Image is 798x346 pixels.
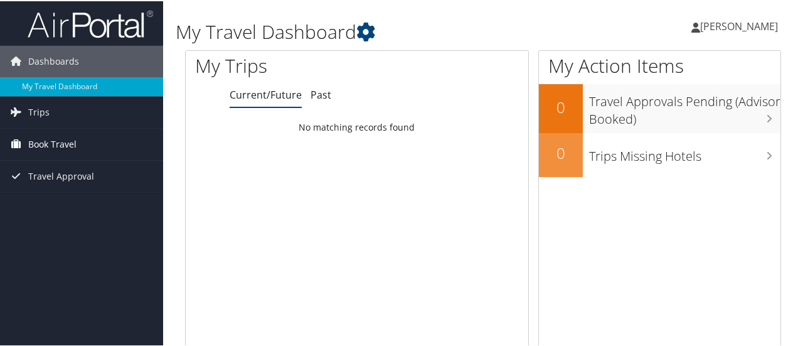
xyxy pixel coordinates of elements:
[28,45,79,76] span: Dashboards
[539,95,583,117] h2: 0
[700,18,778,32] span: [PERSON_NAME]
[28,127,77,159] span: Book Travel
[176,18,585,44] h1: My Travel Dashboard
[195,51,376,78] h1: My Trips
[230,87,302,100] a: Current/Future
[28,159,94,191] span: Travel Approval
[589,140,780,164] h3: Trips Missing Hotels
[28,95,50,127] span: Trips
[589,85,780,127] h3: Travel Approvals Pending (Advisor Booked)
[539,83,780,131] a: 0Travel Approvals Pending (Advisor Booked)
[539,132,780,176] a: 0Trips Missing Hotels
[539,51,780,78] h1: My Action Items
[28,8,153,38] img: airportal-logo.png
[311,87,331,100] a: Past
[539,141,583,163] h2: 0
[691,6,790,44] a: [PERSON_NAME]
[186,115,528,138] td: No matching records found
